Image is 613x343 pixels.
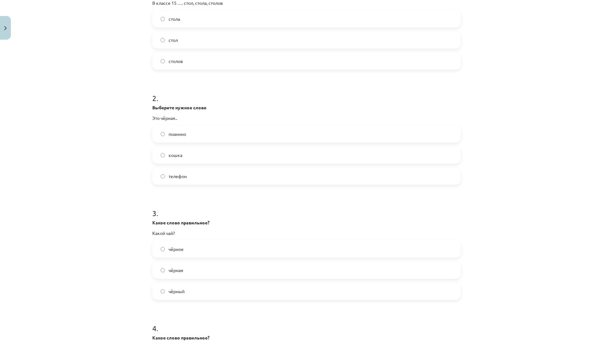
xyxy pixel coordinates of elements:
[161,17,165,21] input: стола
[152,115,461,121] p: Это чёрная..
[169,288,185,295] span: чёрный
[152,82,461,102] h1: 2 .
[161,247,165,251] input: чёрное
[161,268,165,272] input: чёрная
[169,37,178,43] span: стол
[161,132,165,136] input: пианино
[152,335,209,340] strong: Какое слово правильное?
[169,246,184,253] span: чёрное
[169,131,186,137] span: пианино
[169,267,183,274] span: чёрная
[161,153,165,157] input: кошка
[161,174,165,178] input: телефон
[152,230,461,237] p: Какой чай?
[169,58,183,65] span: столов
[161,38,165,42] input: стол
[161,59,165,63] input: столов
[152,220,209,225] strong: Какое слово правильное?
[152,198,461,217] h1: 3 .
[161,289,165,293] input: чёрный
[4,26,7,30] img: icon-close-lesson-0947bae3869378f0d4975bcd49f059093ad1ed9edebbc8119c70593378902aed.svg
[169,173,187,180] span: телефон
[169,152,182,159] span: кошка
[152,313,461,332] h1: 4 .
[152,105,207,110] strong: Выберите нужное слово
[169,16,180,22] span: стола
